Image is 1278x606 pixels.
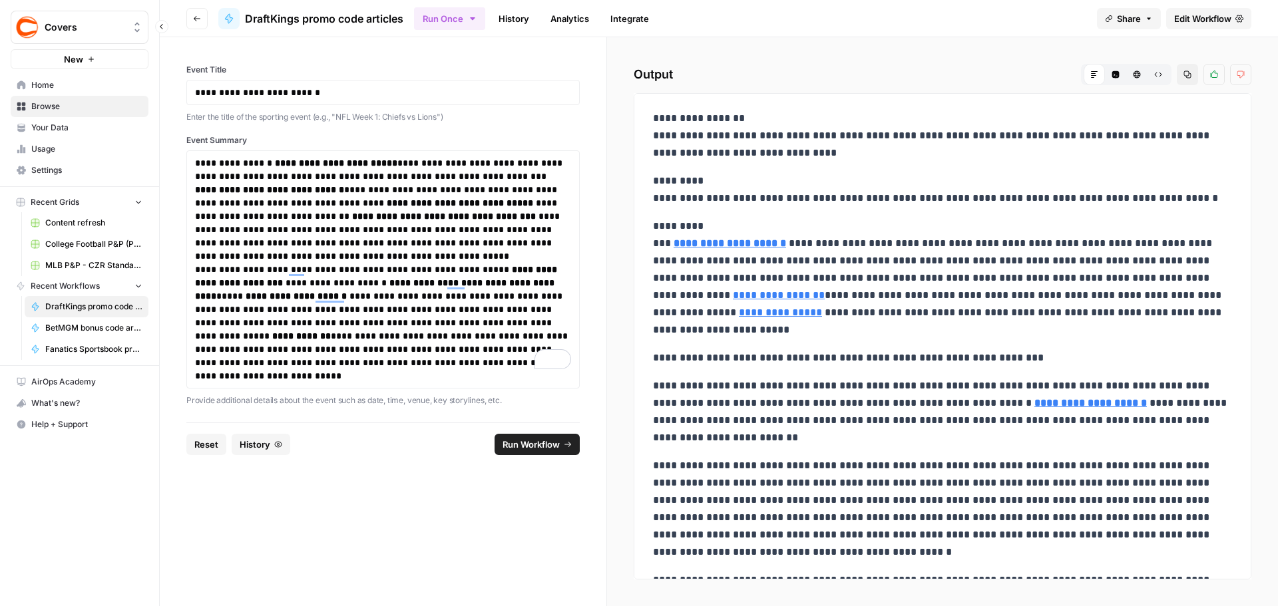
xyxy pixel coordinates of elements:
[31,143,142,155] span: Usage
[45,217,142,229] span: Content refresh
[45,301,142,313] span: DraftKings promo code articles
[31,280,100,292] span: Recent Workflows
[11,117,148,138] a: Your Data
[11,414,148,435] button: Help + Support
[245,11,403,27] span: DraftKings promo code articles
[45,322,142,334] span: BetMGM bonus code articles
[232,434,290,455] button: History
[218,8,403,29] a: DraftKings promo code articles
[31,79,142,91] span: Home
[11,371,148,392] a: AirOps Academy
[31,196,79,208] span: Recent Grids
[186,434,226,455] button: Reset
[11,160,148,181] a: Settings
[31,100,142,112] span: Browse
[31,418,142,430] span: Help + Support
[45,343,142,355] span: Fanatics Sportsbook promo articles
[25,255,148,276] a: MLB P&P - CZR Standard (Production) Grid (5)
[240,438,270,451] span: History
[25,296,148,317] a: DraftKings promo code articles
[11,393,148,413] div: What's new?
[31,164,142,176] span: Settings
[194,438,218,451] span: Reset
[414,7,485,30] button: Run Once
[634,64,1251,85] h2: Output
[25,317,148,339] a: BetMGM bonus code articles
[15,15,39,39] img: Covers Logo
[1166,8,1251,29] a: Edit Workflow
[11,96,148,117] a: Browse
[1097,8,1161,29] button: Share
[45,259,142,271] span: MLB P&P - CZR Standard (Production) Grid (5)
[1174,12,1231,25] span: Edit Workflow
[45,238,142,250] span: College Football P&P (Production) Grid (1)
[11,11,148,44] button: Workspace: Covers
[186,64,580,76] label: Event Title
[195,156,571,382] div: To enrich screen reader interactions, please activate Accessibility in Grammarly extension settings
[186,394,580,407] p: Provide additional details about the event such as date, time, venue, key storylines, etc.
[11,192,148,212] button: Recent Grids
[602,8,657,29] a: Integrate
[11,138,148,160] a: Usage
[1117,12,1141,25] span: Share
[503,438,560,451] span: Run Workflow
[31,376,142,388] span: AirOps Academy
[491,8,537,29] a: History
[495,434,580,455] button: Run Workflow
[11,75,148,96] a: Home
[25,233,148,255] a: College Football P&P (Production) Grid (1)
[31,122,142,134] span: Your Data
[25,212,148,233] a: Content refresh
[45,21,125,34] span: Covers
[186,134,580,146] label: Event Summary
[11,49,148,69] button: New
[186,110,580,124] p: Enter the title of the sporting event (e.g., "NFL Week 1: Chiefs vs Lions")
[64,53,83,66] span: New
[11,392,148,414] button: What's new?
[11,276,148,296] button: Recent Workflows
[542,8,597,29] a: Analytics
[25,339,148,360] a: Fanatics Sportsbook promo articles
